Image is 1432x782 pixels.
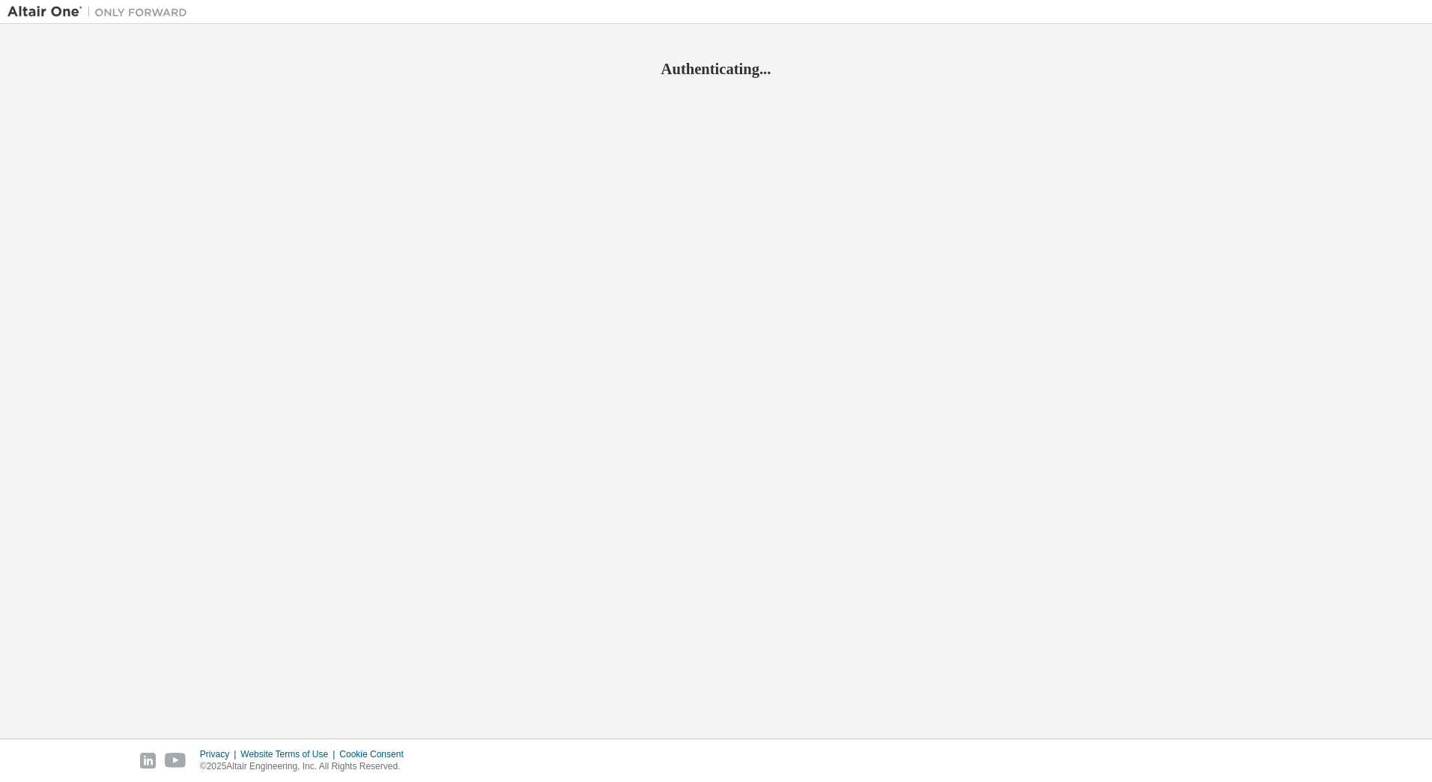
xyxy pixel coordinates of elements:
div: Privacy [200,748,240,760]
div: Cookie Consent [339,748,412,760]
p: © 2025 Altair Engineering, Inc. All Rights Reserved. [200,760,413,773]
img: Altair One [7,4,195,19]
div: Website Terms of Use [240,748,339,760]
img: youtube.svg [165,753,186,769]
h2: Authenticating... [7,59,1425,79]
img: linkedin.svg [140,753,156,769]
